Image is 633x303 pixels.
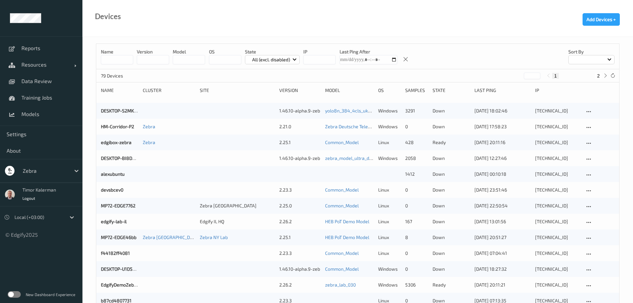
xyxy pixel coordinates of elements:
p: down [433,250,470,257]
div: Site [200,87,275,94]
div: [TECHNICAL_ID] [535,250,580,257]
div: 0 [405,250,428,257]
a: Common_Model [325,203,359,208]
button: 1 [552,73,559,79]
p: model [173,48,205,55]
a: alexubuntu [101,171,125,177]
p: 79 Devices [101,73,150,79]
div: Last Ping [474,87,530,94]
div: 0 [405,123,428,130]
div: [TECHNICAL_ID] [535,234,580,241]
div: 1.46.10-alpha.9-zebra_cape_town [279,155,320,162]
p: down [433,171,470,177]
div: Model [325,87,374,94]
div: ip [535,87,580,94]
a: HM-Corridor-P2 [101,124,134,129]
a: DESKTOP-U1D5Q6T [101,266,141,272]
p: Name [101,48,133,55]
div: [DATE] 20:11:21 [474,282,530,288]
div: 2.25.0 [279,202,320,209]
p: windows [378,107,401,114]
div: 3291 [405,107,428,114]
p: windows [378,155,401,162]
a: edgify-lab-il [101,219,127,224]
div: [DATE] 18:02:46 [474,107,530,114]
div: Name [101,87,138,94]
div: [TECHNICAL_ID] [535,218,580,225]
p: down [433,218,470,225]
div: [DATE] 18:27:32 [474,266,530,272]
p: down [433,266,470,272]
div: 2.25.1 [279,139,320,146]
a: HEB PoT Demo Model [325,219,369,224]
p: linux [378,187,401,193]
div: 0 [405,202,428,209]
div: 2.26.2 [279,282,320,288]
a: DESKTOP-BI8D2E0 [101,155,140,161]
button: Add Devices + [583,13,620,26]
div: [TECHNICAL_ID] [535,282,580,288]
div: State [433,87,470,94]
div: [DATE] 00:10:18 [474,171,530,177]
a: Zebra Deutsche Telekom Demo [DATE] (v2) [DATE] 15:18 Auto Save [325,124,463,129]
p: version [137,48,169,55]
a: Common_Model [325,187,359,193]
p: windows [378,266,401,272]
a: yolo8n_384_4cls_uk_lab_v2 [325,108,383,113]
p: windows [378,282,401,288]
p: down [433,155,470,162]
div: [TECHNICAL_ID] [535,139,580,146]
div: version [279,87,320,94]
div: 428 [405,139,428,146]
div: [DATE] 20:11:16 [474,139,530,146]
p: IP [303,48,336,55]
p: OS [209,48,241,55]
a: zebra_model_ultra_detector3 [325,155,387,161]
p: linux [378,218,401,225]
p: ready [433,139,470,146]
p: linux [378,139,401,146]
div: [DATE] 12:27:46 [474,155,530,162]
p: down [433,107,470,114]
div: 2058 [405,155,428,162]
div: Cluster [143,87,195,94]
p: linux [378,234,401,241]
div: Edgify IL HQ [200,218,275,225]
div: [DATE] 22:50:54 [474,202,530,209]
div: 2.25.1 [279,234,320,241]
div: [TECHNICAL_ID] [535,266,580,272]
a: HEB PoT Demo Model [325,234,369,240]
div: 167 [405,218,428,225]
p: down [433,123,470,130]
div: 1412 [405,171,428,177]
a: Zebra [143,124,155,129]
div: [DATE] 13:01:56 [474,218,530,225]
div: 2.23.3 [279,250,320,257]
div: Samples [405,87,428,94]
a: zebra_lab_030 [325,282,356,288]
div: [DATE] 07:04:41 [474,250,530,257]
a: Common_Model [325,266,359,272]
div: 1.46.10-alpha.9-zebra_cape_town [279,266,320,272]
a: MP72-EDGE7762 [101,203,136,208]
div: 2.21.0 [279,123,320,130]
p: down [433,234,470,241]
p: down [433,202,470,209]
p: down [433,187,470,193]
div: Devices [95,13,121,20]
p: Last Ping After [340,48,397,55]
div: [DATE] 20:51:27 [474,234,530,241]
p: linux [378,202,401,209]
div: [TECHNICAL_ID] [535,155,580,162]
div: [TECHNICAL_ID] [535,107,580,114]
div: 5306 [405,282,428,288]
div: 8 [405,234,428,241]
div: 2.23.3 [279,187,320,193]
a: devsbcev0 [101,187,123,193]
p: Sort by [568,48,615,55]
div: OS [378,87,401,94]
a: Common_Model [325,139,359,145]
a: f44182ff4081 [101,250,130,256]
div: 1.46.10-alpha.9-zebra_cape_town [279,107,320,114]
div: [TECHNICAL_ID] [535,202,580,209]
